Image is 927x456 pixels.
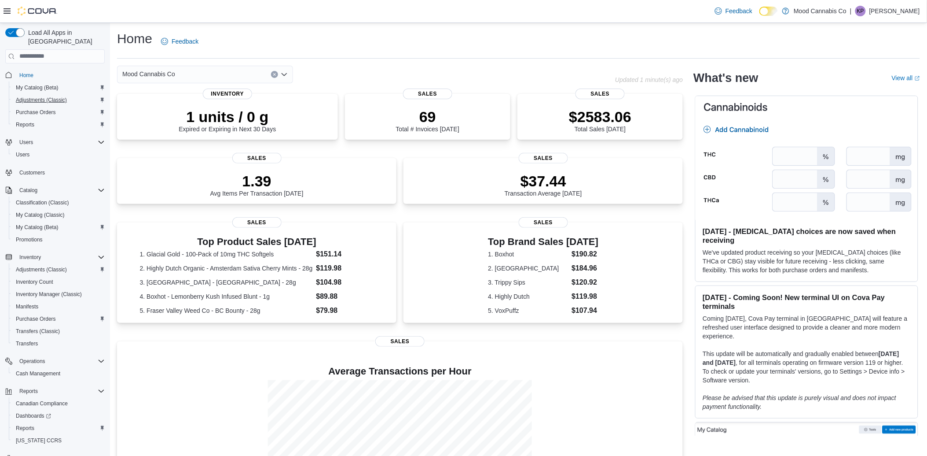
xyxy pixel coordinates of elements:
dd: $107.94 [572,305,599,316]
button: Canadian Compliance [9,397,108,410]
span: Cash Management [12,368,105,379]
button: Open list of options [281,71,288,78]
span: Sales [232,217,282,228]
a: Transfers (Classic) [12,326,63,337]
span: Feedback [172,37,198,46]
h3: Top Product Sales [DATE] [140,237,374,247]
span: Reports [12,423,105,434]
span: Reports [19,388,38,395]
span: My Catalog (Classic) [16,211,65,219]
dd: $104.98 [316,277,374,288]
span: Sales [519,153,568,163]
button: Catalog [2,184,108,196]
span: Inventory [19,254,41,261]
h2: What's new [693,71,758,85]
span: Inventory [16,252,105,263]
span: Inventory [203,89,252,99]
button: Users [2,136,108,148]
p: We've updated product receiving so your [MEDICAL_DATA] choices (like THCa or CBG) stay visible fo... [703,248,911,274]
a: Adjustments (Classic) [12,95,70,105]
a: Classification (Classic) [12,197,73,208]
a: Purchase Orders [12,107,59,118]
span: Promotions [16,236,43,243]
span: My Catalog (Beta) [12,222,105,233]
span: Manifests [16,303,38,310]
span: My Catalog (Classic) [12,210,105,220]
a: Manifests [12,301,42,312]
div: Total # Invoices [DATE] [396,108,459,133]
a: Inventory Manager (Classic) [12,289,85,300]
span: Sales [575,89,625,99]
dd: $79.98 [316,305,374,316]
button: Customers [2,166,108,179]
p: Mood Cannabis Co [794,6,846,16]
span: Reports [16,121,34,128]
button: Catalog [16,185,41,196]
div: Expired or Expiring in Next 30 Days [179,108,276,133]
button: Reports [9,119,108,131]
p: | [850,6,852,16]
a: Adjustments (Classic) [12,264,70,275]
img: Cova [18,7,57,15]
span: Users [12,149,105,160]
a: Canadian Compliance [12,398,71,409]
span: Promotions [12,234,105,245]
a: Reports [12,423,38,434]
span: Sales [232,153,282,163]
span: Home [16,70,105,81]
a: Users [12,149,33,160]
span: Cash Management [16,370,60,377]
span: Catalog [19,187,37,194]
span: Load All Apps in [GEOGRAPHIC_DATA] [25,28,105,46]
span: Classification (Classic) [12,197,105,208]
a: My Catalog (Beta) [12,222,62,233]
button: Users [9,148,108,161]
span: Customers [19,169,45,176]
span: Adjustments (Classic) [12,264,105,275]
a: My Catalog (Classic) [12,210,68,220]
a: View allExternal link [892,74,920,82]
span: Canadian Compliance [16,400,68,407]
button: Reports [9,422,108,434]
a: My Catalog (Beta) [12,82,62,93]
button: Inventory Manager (Classic) [9,288,108,300]
button: Clear input [271,71,278,78]
span: Reports [16,425,34,432]
a: Home [16,70,37,81]
a: Transfers [12,338,41,349]
dd: $119.98 [316,263,374,274]
button: Home [2,69,108,82]
span: Sales [375,336,425,347]
span: Inventory Manager (Classic) [12,289,105,300]
span: Users [16,137,105,148]
span: Purchase Orders [16,109,56,116]
dd: $151.14 [316,249,374,260]
dt: 5. VoxPuffz [488,306,568,315]
button: Adjustments (Classic) [9,263,108,276]
dd: $190.82 [572,249,599,260]
h3: [DATE] - Coming Soon! New terminal UI on Cova Pay terminals [703,293,911,311]
button: Reports [16,386,41,397]
a: [US_STATE] CCRS [12,435,65,446]
p: Updated 1 minute(s) ago [615,76,683,83]
dt: 3. Trippy Sips [488,278,568,287]
button: My Catalog (Beta) [9,82,108,94]
a: Reports [12,119,38,130]
svg: External link [915,76,920,81]
button: Adjustments (Classic) [9,94,108,106]
span: Canadian Compliance [12,398,105,409]
span: My Catalog (Beta) [12,82,105,93]
em: Please be advised that this update is purely visual and does not impact payment functionality. [703,394,896,410]
span: Dashboards [12,411,105,421]
span: Adjustments (Classic) [16,96,67,104]
span: Transfers (Classic) [16,328,60,335]
input: Dark Mode [759,7,778,16]
button: Promotions [9,234,108,246]
span: Reports [16,386,105,397]
button: Purchase Orders [9,106,108,119]
dt: 3. [GEOGRAPHIC_DATA] - [GEOGRAPHIC_DATA] - 28g [140,278,313,287]
h1: Home [117,30,152,48]
span: My Catalog (Beta) [16,84,59,91]
button: My Catalog (Classic) [9,209,108,221]
span: Dashboards [16,412,51,419]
